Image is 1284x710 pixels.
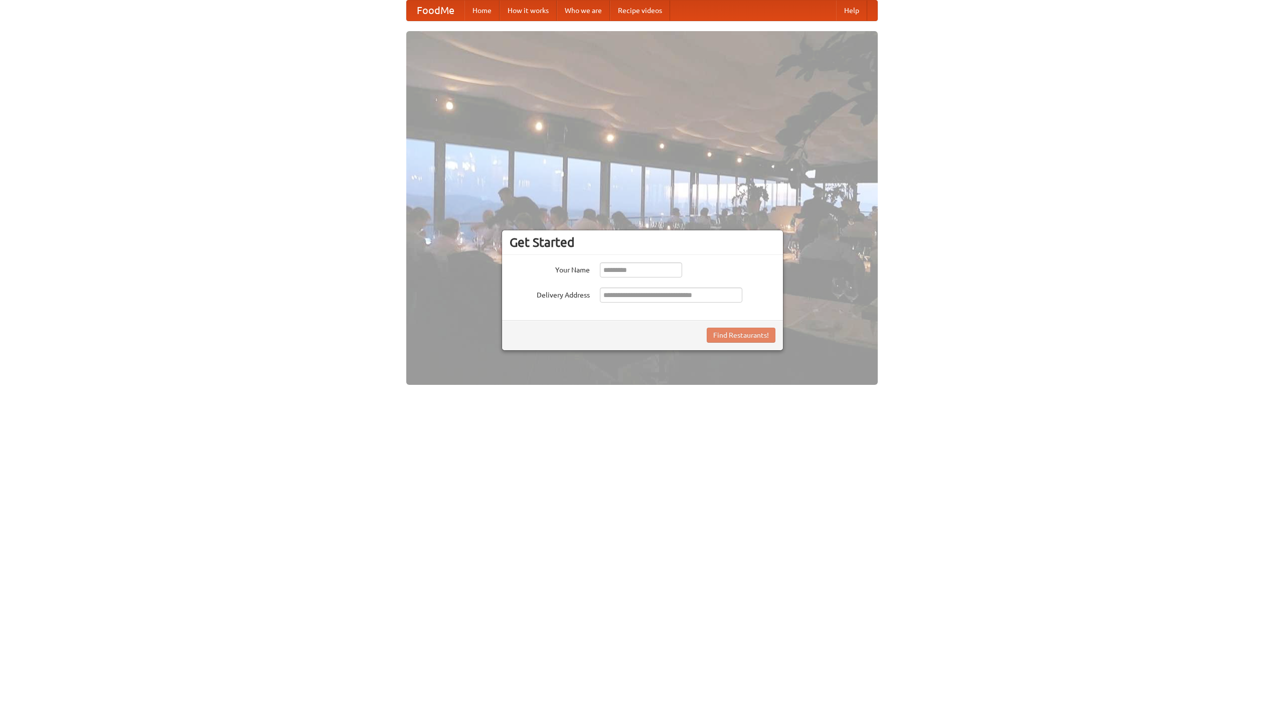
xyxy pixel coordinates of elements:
a: Help [836,1,867,21]
a: FoodMe [407,1,464,21]
h3: Get Started [510,235,775,250]
a: Who we are [557,1,610,21]
label: Your Name [510,262,590,275]
label: Delivery Address [510,288,590,300]
a: Recipe videos [610,1,670,21]
button: Find Restaurants! [707,328,775,343]
a: Home [464,1,500,21]
a: How it works [500,1,557,21]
